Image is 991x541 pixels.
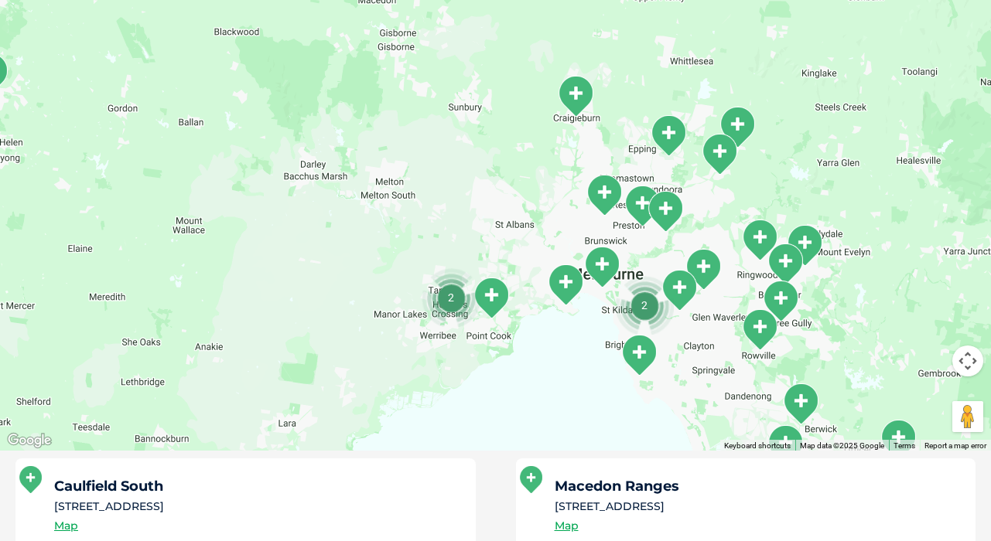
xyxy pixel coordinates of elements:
li: [STREET_ADDRESS] [54,498,462,515]
a: Map [54,517,78,535]
div: Coburg [585,174,624,216]
h5: Caulfield South [54,479,462,493]
button: Drag Pegman onto the map to open Street View [952,401,983,432]
div: South Melbourne [583,246,621,288]
div: 2 [615,276,674,335]
div: Narre Warren [781,383,820,425]
div: Williamstown [546,264,585,306]
div: Sandringham [620,334,658,376]
div: Cranbourne [766,424,805,467]
div: Warringal [646,190,685,233]
div: Diamond Creek [700,133,739,175]
div: Ashburton [660,269,699,311]
a: Map [555,517,579,535]
div: 2 [422,268,480,327]
button: Keyboard shortcuts [724,441,791,451]
div: South Morang [649,114,688,157]
div: North Ringwood [740,219,779,261]
a: Open this area in Google Maps (opens a new window) [4,430,55,451]
h5: Macedon Ranges [555,479,962,493]
div: Craigieburn [556,75,595,117]
div: Box Hill [684,248,723,291]
div: Hurstbridge [718,106,757,148]
a: Report a map error [924,441,986,450]
li: [STREET_ADDRESS] [555,498,962,515]
div: Point Cook [472,277,511,319]
div: Kilsyth [785,224,824,267]
div: Pakenham [879,419,918,461]
div: Stud Park [740,308,779,351]
img: Google [4,430,55,451]
a: Terms (opens in new tab) [894,441,915,450]
div: Ferntree Gully [761,280,800,322]
div: Bayswater [766,243,805,285]
button: Map camera controls [952,345,983,376]
span: Map data ©2025 Google [800,441,884,450]
div: Preston [623,185,661,227]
